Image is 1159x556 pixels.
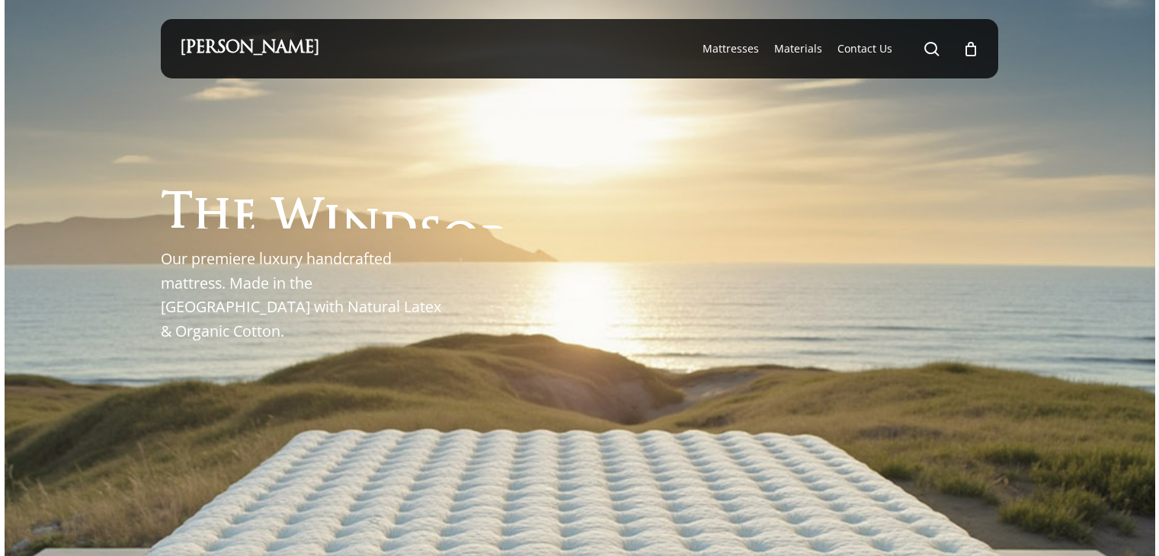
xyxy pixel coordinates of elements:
span: h [193,194,232,241]
span: s [418,212,442,259]
span: i [323,202,341,248]
a: Contact Us [837,41,892,56]
a: [PERSON_NAME] [180,40,319,57]
span: r [479,222,511,268]
span: e [232,197,257,243]
span: o [442,217,479,264]
p: Our premiere luxury handcrafted mattress. Made in the [GEOGRAPHIC_DATA] with Natural Latex & Orga... [161,247,447,344]
a: Mattresses [703,41,759,56]
span: T [161,192,193,238]
a: Materials [774,41,822,56]
span: d [380,209,418,255]
span: n [341,205,380,251]
span: W [272,199,323,245]
h1: The Windsor [161,182,511,228]
nav: Main Menu [695,19,979,78]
